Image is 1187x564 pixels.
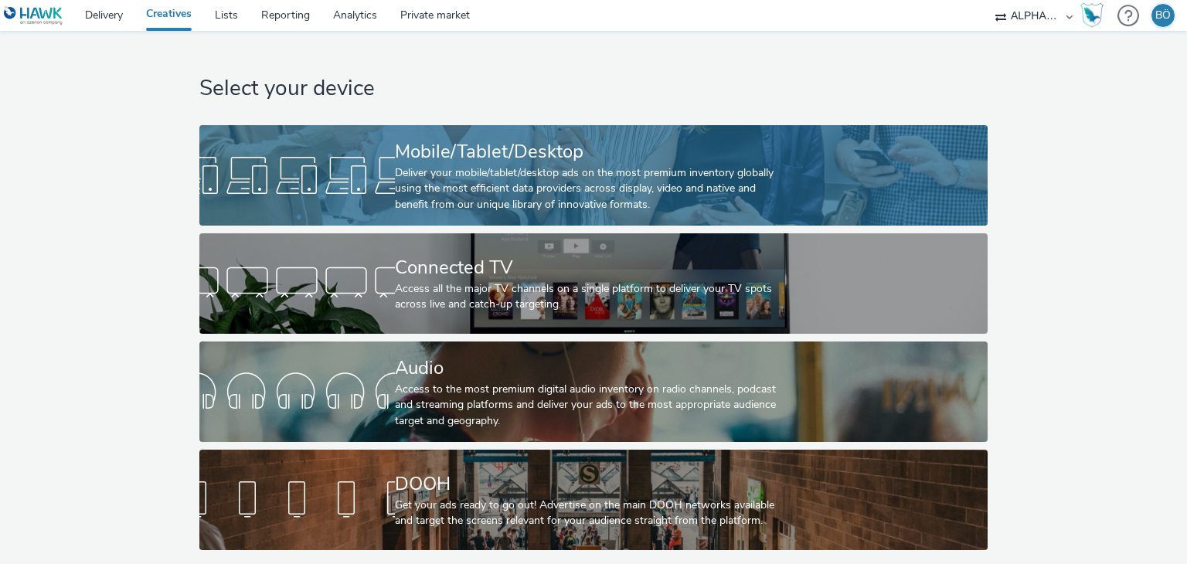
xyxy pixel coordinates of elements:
div: Access to the most premium digital audio inventory on radio channels, podcast and streaming platf... [395,382,786,429]
h1: Select your device [199,74,987,104]
a: AudioAccess to the most premium digital audio inventory on radio channels, podcast and streaming ... [199,341,987,442]
img: Hawk Academy [1080,3,1104,28]
a: DOOHGet your ads ready to go out! Advertise on the main DOOH networks available and target the sc... [199,450,987,550]
a: Hawk Academy [1080,3,1110,28]
div: Mobile/Tablet/Desktop [395,138,786,165]
div: Get your ads ready to go out! Advertise on the main DOOH networks available and target the screen... [395,498,786,529]
div: Deliver your mobile/tablet/desktop ads on the most premium inventory globally using the most effi... [395,165,786,212]
div: Audio [395,355,786,382]
div: Access all the major TV channels on a single platform to deliver your TV spots across live and ca... [395,281,786,313]
div: Connected TV [395,254,786,281]
img: undefined Logo [4,6,63,25]
div: DOOH [395,471,786,498]
a: Connected TVAccess all the major TV channels on a single platform to deliver your TV spots across... [199,233,987,334]
a: Mobile/Tablet/DesktopDeliver your mobile/tablet/desktop ads on the most premium inventory globall... [199,125,987,226]
div: BÖ [1155,4,1171,27]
